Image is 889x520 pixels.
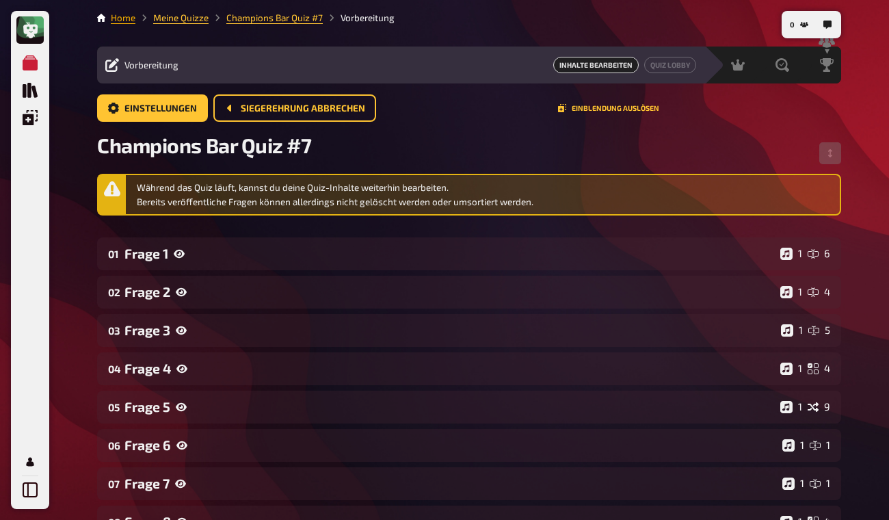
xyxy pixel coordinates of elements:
div: Frage 4 [124,361,775,376]
a: Inhalte Bearbeiten [553,57,639,73]
div: Frage 1 [124,246,775,261]
div: 9 [808,401,830,413]
div: Frage 3 [124,322,775,338]
div: 6 [808,248,830,260]
div: 1 [782,478,804,490]
div: 1 [782,439,804,452]
span: Vorbereitung [124,60,178,70]
div: Frage 2 [124,284,775,300]
div: 01 [108,248,119,260]
a: Meine Quizze [16,49,44,77]
button: Einblendung auslösen [558,104,659,112]
span: 0 [790,21,795,29]
div: Während das Quiz läuft, kannst du deine Quiz-Inhalte weiterhin bearbeiten. Bereits veröffentliche... [137,181,834,209]
li: Home [111,11,135,25]
div: 1 [781,324,803,337]
div: 1 [780,248,802,260]
button: 0 [784,14,814,36]
li: Champions Bar Quiz #7 [209,11,323,25]
div: 4 [808,286,830,298]
div: 05 [108,401,119,413]
div: 04 [108,363,119,375]
div: 06 [108,439,119,452]
button: Reihenfolge anpassen [819,142,841,164]
a: Meine Quizze [153,12,209,23]
div: 1 [780,286,802,298]
div: Frage 6 [124,437,777,453]
div: 07 [108,478,119,490]
div: Frage 7 [124,476,777,491]
button: Siegerehrung abbrechen [213,94,376,122]
button: Einstellungen [97,94,208,122]
li: Meine Quizze [135,11,209,25]
div: 4 [808,363,830,375]
div: 02 [108,286,119,298]
div: 1 [810,439,830,452]
div: 5 [808,324,830,337]
div: 1 [780,363,802,375]
li: Vorbereitung [323,11,395,25]
a: Einblendungen [16,104,44,131]
a: Profil [16,448,44,476]
div: 1 [780,401,802,413]
div: Frage 5 [124,399,775,415]
a: Home [111,12,135,23]
span: Champions Bar Quiz #7 [97,133,312,157]
a: Quiz Sammlung [16,77,44,104]
a: Champions Bar Quiz #7 [226,12,323,23]
div: 1 [810,478,830,490]
span: Siegerehrung abbrechen [241,104,365,114]
button: Quiz Lobby [644,57,696,73]
span: Einstellungen [124,104,197,114]
div: 03 [108,324,119,337]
